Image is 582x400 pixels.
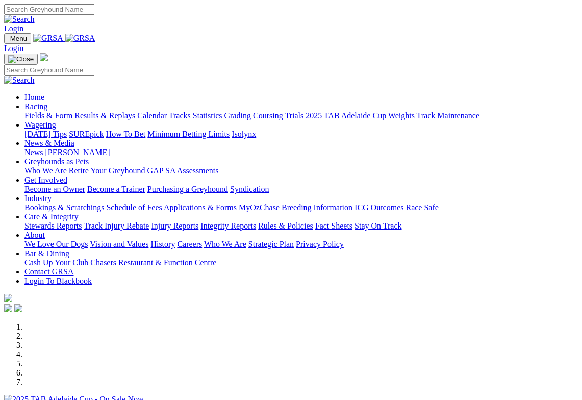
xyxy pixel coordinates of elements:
[4,304,12,312] img: facebook.svg
[282,203,352,212] a: Breeding Information
[147,166,219,175] a: GAP SA Assessments
[164,203,237,212] a: Applications & Forms
[24,277,92,285] a: Login To Blackbook
[24,111,578,120] div: Racing
[355,221,401,230] a: Stay On Track
[24,176,67,184] a: Get Involved
[258,221,313,230] a: Rules & Policies
[24,267,73,276] a: Contact GRSA
[24,157,89,166] a: Greyhounds as Pets
[40,53,48,61] img: logo-grsa-white.png
[315,221,352,230] a: Fact Sheets
[137,111,167,120] a: Calendar
[106,130,146,138] a: How To Bet
[24,120,56,129] a: Wagering
[4,76,35,85] img: Search
[10,35,27,42] span: Menu
[4,24,23,33] a: Login
[90,240,148,248] a: Vision and Values
[296,240,344,248] a: Privacy Policy
[24,194,52,203] a: Industry
[417,111,479,120] a: Track Maintenance
[24,185,85,193] a: Become an Owner
[24,249,69,258] a: Bar & Dining
[151,221,198,230] a: Injury Reports
[24,130,578,139] div: Wagering
[204,240,246,248] a: Who We Are
[84,221,149,230] a: Track Injury Rebate
[24,258,88,267] a: Cash Up Your Club
[248,240,294,248] a: Strategic Plan
[406,203,438,212] a: Race Safe
[24,139,74,147] a: News & Media
[4,15,35,24] img: Search
[4,294,12,302] img: logo-grsa-white.png
[87,185,145,193] a: Become a Trainer
[69,130,104,138] a: SUREpick
[24,203,104,212] a: Bookings & Scratchings
[169,111,191,120] a: Tracks
[193,111,222,120] a: Statistics
[24,221,82,230] a: Stewards Reports
[24,102,47,111] a: Racing
[24,130,67,138] a: [DATE] Tips
[74,111,135,120] a: Results & Replays
[8,55,34,63] img: Close
[24,148,578,157] div: News & Media
[224,111,251,120] a: Grading
[24,93,44,102] a: Home
[65,34,95,43] img: GRSA
[24,221,578,231] div: Care & Integrity
[4,65,94,76] input: Search
[177,240,202,248] a: Careers
[90,258,216,267] a: Chasers Restaurant & Function Centre
[239,203,280,212] a: MyOzChase
[147,130,230,138] a: Minimum Betting Limits
[24,240,578,249] div: About
[285,111,303,120] a: Trials
[4,33,31,44] button: Toggle navigation
[24,231,45,239] a: About
[4,4,94,15] input: Search
[4,44,23,53] a: Login
[355,203,403,212] a: ICG Outcomes
[24,185,578,194] div: Get Involved
[24,203,578,212] div: Industry
[388,111,415,120] a: Weights
[147,185,228,193] a: Purchasing a Greyhound
[253,111,283,120] a: Coursing
[14,304,22,312] img: twitter.svg
[24,148,43,157] a: News
[24,111,72,120] a: Fields & Form
[106,203,162,212] a: Schedule of Fees
[24,166,67,175] a: Who We Are
[230,185,269,193] a: Syndication
[24,258,578,267] div: Bar & Dining
[69,166,145,175] a: Retire Your Greyhound
[24,240,88,248] a: We Love Our Dogs
[24,212,79,221] a: Care & Integrity
[232,130,256,138] a: Isolynx
[4,54,38,65] button: Toggle navigation
[306,111,386,120] a: 2025 TAB Adelaide Cup
[24,166,578,176] div: Greyhounds as Pets
[33,34,63,43] img: GRSA
[45,148,110,157] a: [PERSON_NAME]
[150,240,175,248] a: History
[200,221,256,230] a: Integrity Reports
